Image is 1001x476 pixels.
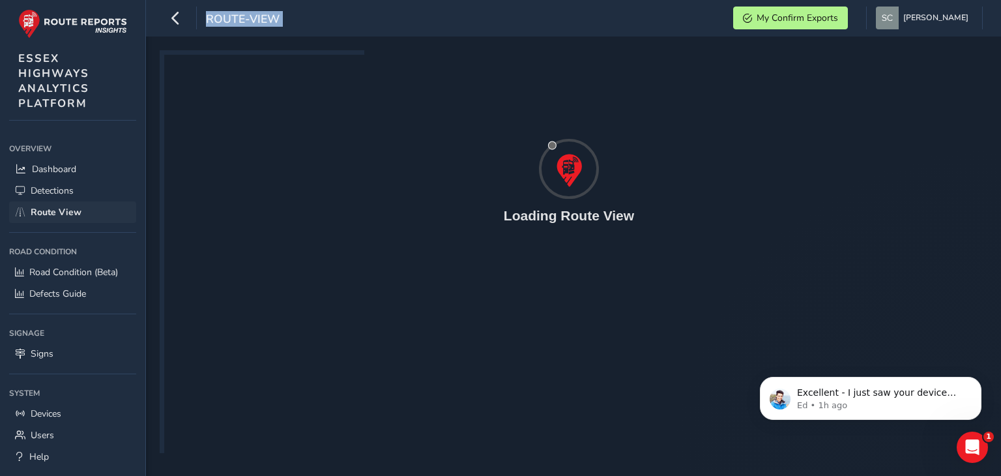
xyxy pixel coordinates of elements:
span: Defects Guide [29,288,86,300]
a: Signs [9,343,136,364]
span: Users [31,429,54,441]
img: diamond-layout [876,7,899,29]
span: Devices [31,408,61,420]
span: route-view [206,11,280,29]
span: Detections [31,185,74,197]
a: Defects Guide [9,283,136,305]
p: Message from Ed, sent 1h ago [57,50,225,62]
div: System [9,383,136,403]
a: Dashboard [9,158,136,180]
button: [PERSON_NAME] [876,7,973,29]
span: My Confirm Exports [757,12,838,24]
span: 1 [983,432,994,442]
span: Dashboard [32,163,76,175]
span: Help [29,451,49,463]
iframe: Intercom live chat [957,432,988,463]
a: Detections [9,180,136,201]
a: Help [9,446,136,468]
span: Route View [31,206,81,218]
span: ESSEX HIGHWAYS ANALYTICS PLATFORM [18,51,89,111]
div: Overview [9,139,136,158]
img: rr logo [18,9,127,38]
span: Road Condition (Beta) [29,266,118,278]
h4: Loading Route View [504,207,634,224]
a: Devices [9,403,136,424]
a: Route View [9,201,136,223]
a: Road Condition (Beta) [9,261,136,283]
a: Users [9,424,136,446]
div: Road Condition [9,242,136,261]
div: Signage [9,323,136,343]
span: Excellent - I just saw your device come back online about 10 minutes ago, all working as it shoul... [57,38,221,113]
span: Signs [31,348,53,360]
iframe: Intercom notifications message [740,350,1001,441]
span: [PERSON_NAME] [903,7,968,29]
button: My Confirm Exports [733,7,848,29]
